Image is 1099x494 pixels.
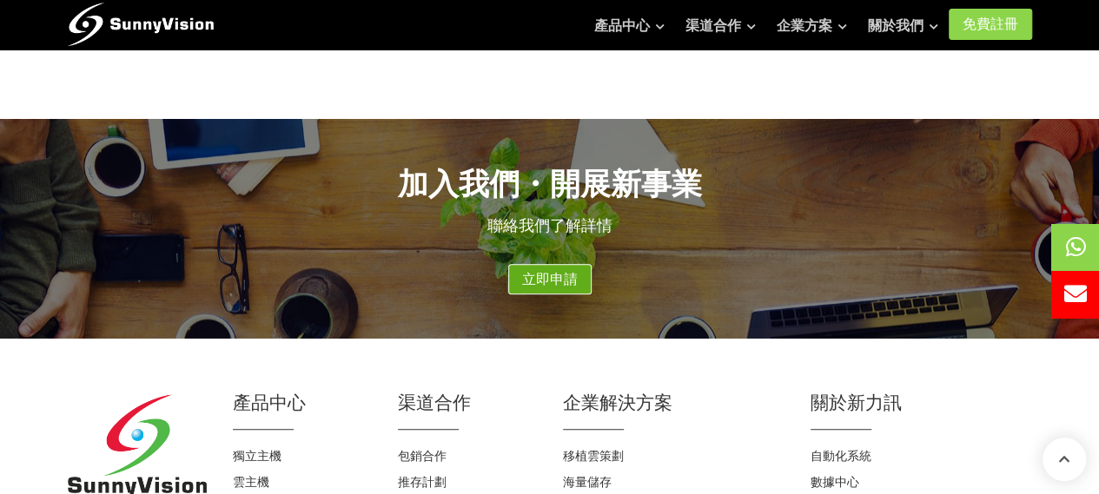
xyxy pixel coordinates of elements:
a: 企業方案 [777,9,847,43]
a: 獨立主機 [233,449,281,463]
a: 移植雲策劃 [563,449,624,463]
a: 渠道合作 [685,9,756,43]
a: 雲主機 [233,475,269,489]
a: 數據中心 [811,475,859,489]
h2: 企業解決方案 [563,390,785,415]
a: 推存計劃 [398,475,447,489]
a: 關於我們 [868,9,938,43]
a: 免費註冊 [949,9,1032,40]
h2: 關於新力訊 [811,390,1032,415]
p: 聯絡我們了解詳情 [68,214,1032,238]
h2: 產品中心 [233,390,372,415]
a: 產品中心 [594,9,665,43]
a: 自動化系統 [811,449,871,463]
h2: 加入我們・開展新事業 [68,162,1032,205]
a: 包銷合作 [398,449,447,463]
h2: 渠道合作 [398,390,537,415]
a: 海量儲存 [563,475,612,489]
a: 立即申請 [508,264,592,295]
